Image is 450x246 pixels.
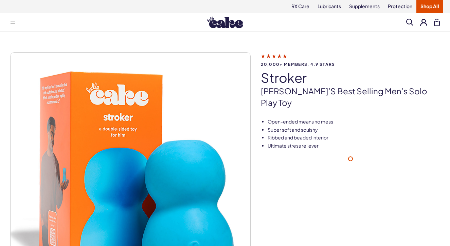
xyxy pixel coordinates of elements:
li: Ultimate stress reliever [268,143,440,149]
h1: stroker [261,71,440,85]
li: Open-ended means no mess [268,118,440,125]
img: Hello Cake [207,17,243,28]
span: 20,000+ members, 4.9 stars [261,62,440,67]
li: Super soft and squishy [268,127,440,133]
p: [PERSON_NAME]’s best selling men’s solo play toy [261,86,440,108]
a: 20,000+ members, 4.9 stars [261,53,440,67]
li: Ribbed and beaded interior [268,134,440,141]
